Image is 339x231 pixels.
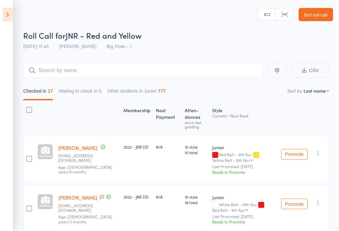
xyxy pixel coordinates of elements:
span: Age: [DEMOGRAPHIC_DATA] years 9 months [58,164,112,174]
div: N/A [156,194,179,200]
label: Sort by [287,87,302,94]
span: 10 total [185,150,207,155]
div: Junior [212,194,276,201]
button: CSV [291,64,329,78]
div: Red Belt - 9th Kyu [212,152,276,162]
button: Checked in17 [23,85,53,100]
small: media_amera@hotmail.com [58,153,101,163]
div: Red Belt - 9th Kyu [212,208,245,212]
div: Ready to Promote [212,169,276,175]
input: Search by name [23,63,263,78]
span: 15 style [185,194,207,200]
button: Promote [281,149,308,160]
a: Exit roll call [299,8,333,21]
div: 2022 - JNR DD [123,144,151,150]
div: 0 [99,88,102,94]
span: Age: [DEMOGRAPHIC_DATA] years 11 months [58,214,112,224]
span: 18 total [185,200,207,205]
span: [PERSON_NAME] [59,43,96,49]
span: [DATE] 17:45 [23,43,49,49]
div: Current / Next Rank [212,114,276,118]
div: 2022 - JNR DD [123,194,151,200]
button: Promote [281,199,308,209]
div: 17 [48,88,53,94]
small: Last Promoted: [DATE] [212,214,276,219]
div: N/A [156,144,179,150]
span: 10 style [185,144,207,150]
small: Last Promoted: [DATE] [212,164,276,169]
div: 777 [158,88,166,94]
div: Ready to Promote [212,219,276,224]
div: Style [210,104,278,132]
a: [PERSON_NAME] [58,194,97,201]
button: Waiting to check in0 [59,85,102,100]
div: Next Payment [153,104,182,132]
div: Last name [304,87,326,94]
div: Atten­dances [182,104,209,132]
div: Membership [121,104,153,132]
span: Roll Call for [23,30,66,41]
span: Big Mats - 1 [107,43,132,49]
small: gemmaclairedavies@yahoo.com [58,203,101,213]
div: Junior [212,144,276,151]
div: Yellow Belt - 8th Kyu [212,158,249,162]
div: since last grading [185,120,207,129]
a: [PERSON_NAME] [58,144,97,151]
div: White Belt - 10th Kyu [212,202,276,212]
span: JNR - Red and Yellow [66,30,142,41]
button: Other students in Junior777 [107,85,166,100]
